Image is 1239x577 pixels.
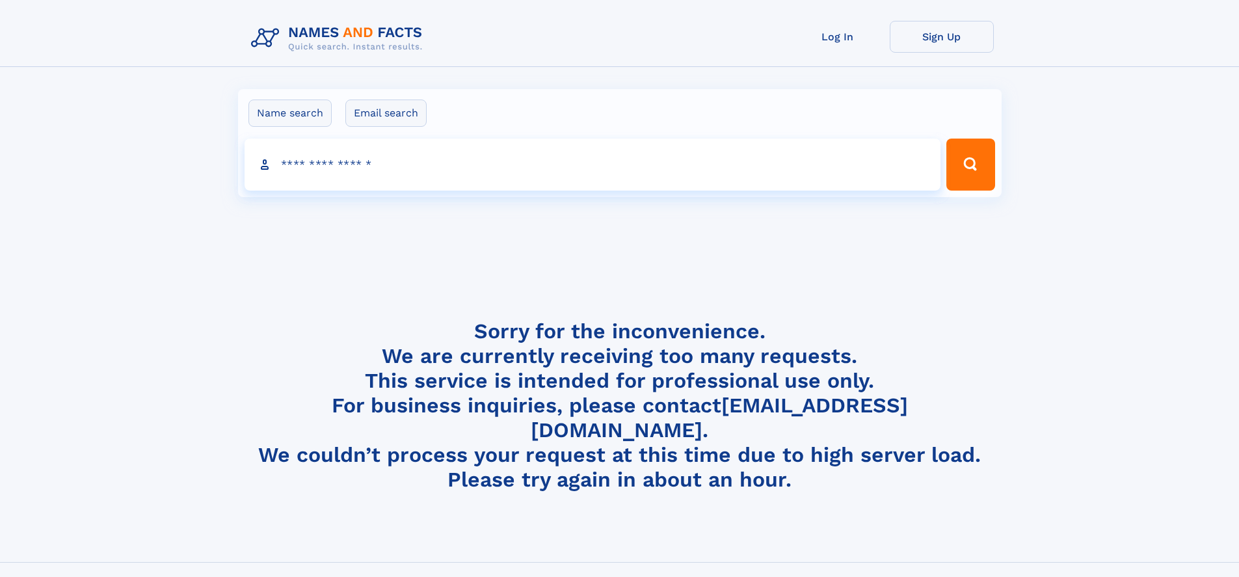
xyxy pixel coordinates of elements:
[531,393,908,442] a: [EMAIL_ADDRESS][DOMAIN_NAME]
[786,21,890,53] a: Log In
[245,139,941,191] input: search input
[248,100,332,127] label: Name search
[946,139,994,191] button: Search Button
[890,21,994,53] a: Sign Up
[345,100,427,127] label: Email search
[246,21,433,56] img: Logo Names and Facts
[246,319,994,492] h4: Sorry for the inconvenience. We are currently receiving too many requests. This service is intend...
